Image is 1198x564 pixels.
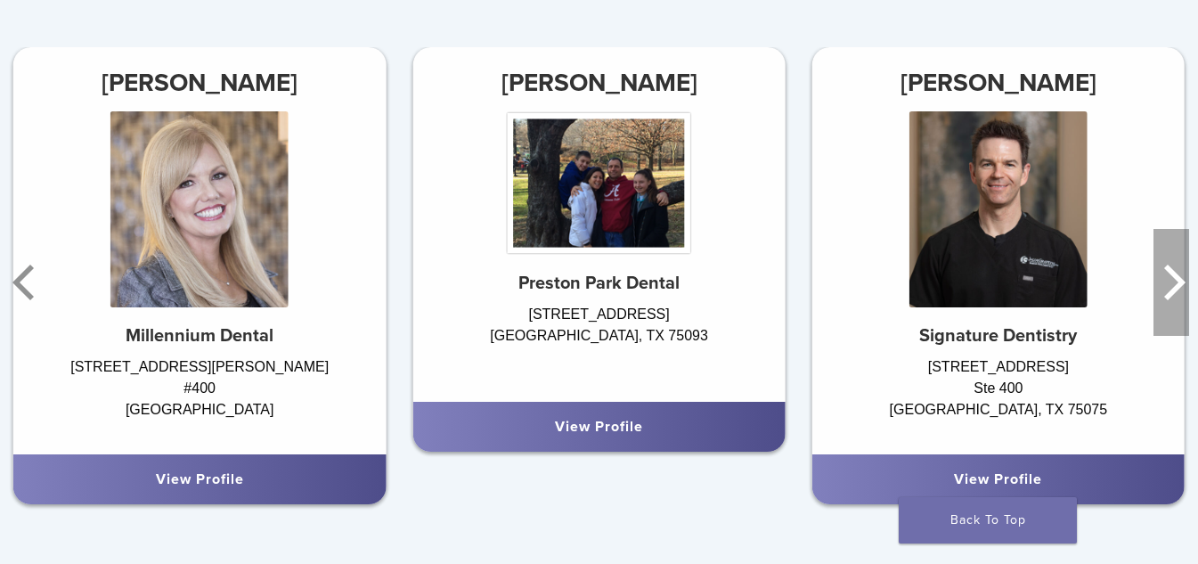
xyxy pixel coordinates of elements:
img: Dr. Diana O'Quinn [506,111,692,255]
h3: [PERSON_NAME] [13,61,386,104]
div: [STREET_ADDRESS] [GEOGRAPHIC_DATA], TX 75093 [412,304,785,384]
button: Next [1153,229,1189,336]
a: View Profile [954,470,1042,488]
a: Back To Top [899,497,1077,544]
strong: Preston Park Dental [518,273,680,294]
a: View Profile [156,470,244,488]
h3: [PERSON_NAME] [812,61,1185,104]
a: View Profile [555,418,643,436]
strong: Signature Dentistry [919,325,1077,347]
div: [STREET_ADDRESS] Ste 400 [GEOGRAPHIC_DATA], TX 75075 [812,356,1185,437]
button: Previous [9,229,45,336]
img: Dr. Jana Harrison [110,111,289,307]
strong: Millennium Dental [126,325,273,347]
div: [STREET_ADDRESS][PERSON_NAME] #400 [GEOGRAPHIC_DATA] [13,356,386,437]
h3: [PERSON_NAME] [412,61,785,104]
img: Dr. Jacob Grapevine [909,111,1088,307]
